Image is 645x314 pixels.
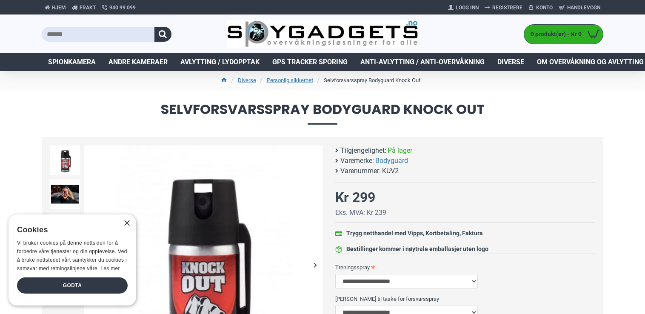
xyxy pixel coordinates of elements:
a: Personlig sikkerhet [267,76,313,85]
div: Bestillinger kommer i nøytrale emballasjer uten logo [346,245,488,254]
a: Bodyguard [375,156,408,166]
a: Diverse [238,76,256,85]
b: Varenummer: [340,166,381,176]
span: Anti-avlytting / Anti-overvåkning [360,57,485,67]
a: Konto [525,1,556,14]
span: Logg Inn [456,4,479,11]
a: GPS Tracker Sporing [266,53,354,71]
a: 0 produkt(er) - Kr 0 [524,25,603,44]
img: Forsvarsspray - Lovlig Pepperspray - SpyGadgets.no [50,214,80,243]
span: Konto [536,4,553,11]
div: Kr 299 [335,187,375,208]
span: Selvforsvarsspray Bodyguard Knock Out [42,103,603,124]
img: Forsvarsspray - Lovlig Pepperspray - SpyGadgets.no [50,146,80,175]
label: Treningsspray [335,260,595,274]
b: Tilgjengelighet: [340,146,386,156]
div: Trygg netthandel med Vipps, Kortbetaling, Faktura [346,229,483,238]
div: Cookies [17,221,122,239]
span: Vi bruker cookies på denne nettsiden for å forbedre våre tjenester og din opplevelse. Ved å bruke... [17,240,127,271]
span: Spionkamera [48,57,96,67]
span: Avlytting / Lydopptak [180,57,260,67]
label: [PERSON_NAME] til taske for forsvarsspray [335,292,595,305]
span: Handlevogn [567,4,600,11]
a: Registrere [482,1,525,14]
span: Om overvåkning og avlytting [537,57,644,67]
div: Next slide [308,257,322,272]
a: Spionkamera [42,53,102,71]
a: Andre kameraer [102,53,174,71]
span: Hjem [52,4,66,11]
span: Frakt [80,4,96,11]
a: Anti-avlytting / Anti-overvåkning [354,53,491,71]
a: Diverse [491,53,531,71]
img: SpyGadgets.no [227,20,418,48]
div: Close [123,220,130,227]
img: Forsvarsspray - Lovlig Pepperspray - SpyGadgets.no [50,180,80,209]
span: Registrere [492,4,522,11]
span: 940 99 099 [109,4,136,11]
a: Logg Inn [445,1,482,14]
span: 0 produkt(er) - Kr 0 [524,30,584,39]
a: Les mer, opens a new window [100,265,120,271]
span: Diverse [497,57,524,67]
span: KUV2 [382,166,399,176]
span: På lager [388,146,412,156]
a: Handlevogn [556,1,603,14]
a: Avlytting / Lydopptak [174,53,266,71]
span: Andre kameraer [108,57,168,67]
b: Varemerke: [340,156,374,166]
div: Godta [17,277,128,294]
span: GPS Tracker Sporing [272,57,348,67]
